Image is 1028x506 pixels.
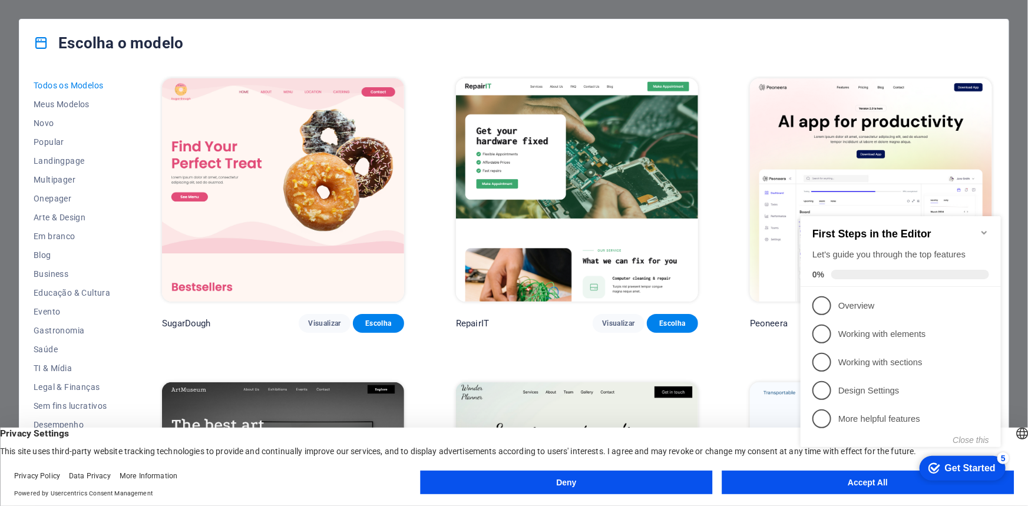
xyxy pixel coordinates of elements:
li: Overview [5,92,205,121]
span: Desempenho [34,420,110,429]
li: Design Settings [5,177,205,206]
span: Landingpage [34,156,110,166]
button: Landingpage [34,151,110,170]
span: Todos os Modelos [34,81,110,90]
span: Multipager [34,175,110,184]
span: Evento [34,307,110,316]
span: Escolha [362,319,395,328]
span: Legal & Finanças [34,382,110,392]
button: Educação & Cultura [34,283,110,302]
span: Gastronomia [34,326,110,335]
div: 5 [201,253,213,265]
span: Educação & Cultura [34,288,110,297]
li: More helpful features [5,206,205,234]
button: Popular [34,133,110,151]
span: Blog [34,250,110,260]
span: Saúde [34,345,110,354]
button: Onepager [34,189,110,208]
span: 0% [16,71,35,80]
div: Minimize checklist [184,29,193,38]
button: Saúde [34,340,110,359]
p: RepairIT [456,318,489,329]
button: Blog [34,246,110,264]
div: Let's guide you through the top features [16,49,193,62]
button: Escolha [353,314,404,333]
span: Onepager [34,194,110,203]
p: Working with elements [42,129,184,141]
img: RepairIT [456,78,698,302]
span: TI & Mídia [34,363,110,373]
img: Peoneera [750,78,992,302]
span: Arte & Design [34,213,110,222]
button: Visualizar [299,314,350,333]
button: Legal & Finanças [34,378,110,396]
h2: First Steps in the Editor [16,29,193,41]
button: TI & Mídia [34,359,110,378]
button: Todos os Modelos [34,76,110,95]
span: Em branco [34,231,110,241]
button: Desempenho [34,415,110,434]
p: Design Settings [42,186,184,198]
button: Meus Modelos [34,95,110,114]
button: Novo [34,114,110,133]
img: SugarDough [162,78,404,302]
p: Working with sections [42,157,184,170]
p: More helpful features [42,214,184,226]
li: Working with sections [5,149,205,177]
p: SugarDough [162,318,210,329]
span: Escolha [656,319,689,328]
span: Sem fins lucrativos [34,401,110,411]
span: Meus Modelos [34,100,110,109]
p: Peoneera [750,318,788,329]
span: Popular [34,137,110,147]
button: Business [34,264,110,283]
button: Arte & Design [34,208,110,227]
button: Escolha [647,314,698,333]
button: Em branco [34,227,110,246]
li: Working with elements [5,121,205,149]
p: Overview [42,101,184,113]
button: Multipager [34,170,110,189]
div: Get Started 5 items remaining, 0% complete [124,257,210,282]
span: Visualizar [308,319,341,328]
button: Evento [34,302,110,321]
h4: Escolha o modelo [34,34,183,52]
span: Visualizar [602,319,634,328]
button: Close this [157,236,193,246]
div: Get Started [149,264,200,275]
span: Novo [34,118,110,128]
span: Business [34,269,110,279]
button: Gastronomia [34,321,110,340]
button: Sem fins lucrativos [34,396,110,415]
button: Visualizar [593,314,644,333]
